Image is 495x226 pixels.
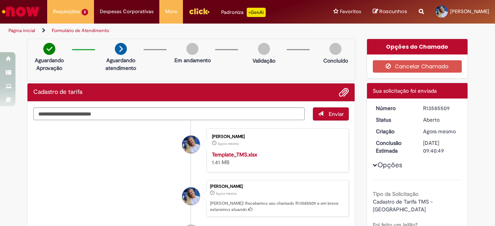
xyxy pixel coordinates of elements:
[423,116,459,124] div: Aberto
[247,8,266,17] p: +GenAi
[210,201,345,212] p: [PERSON_NAME]! Recebemos seu chamado R13585509 e em breve estaremos atuando.
[212,151,341,166] div: 1.41 MB
[370,139,418,155] dt: Conclusão Estimada
[373,60,462,73] button: Cancelar Chamado
[53,8,80,15] span: Requisições
[33,180,349,217] li: Gabriela Villela Paiva
[33,107,305,120] textarea: Digite sua mensagem aqui...
[423,139,459,155] div: [DATE] 09:40:49
[31,56,68,72] p: Aguardando Aprovação
[313,107,349,121] button: Enviar
[210,184,345,189] div: [PERSON_NAME]
[218,141,239,146] time: 01/10/2025 11:40:41
[82,9,88,15] span: 2
[423,127,459,135] div: 01/10/2025 11:40:44
[373,8,407,15] a: Rascunhos
[323,57,348,65] p: Concluído
[370,116,418,124] dt: Status
[329,110,344,117] span: Enviar
[6,24,324,38] ul: Trilhas de página
[340,8,361,15] span: Favoritos
[370,104,418,112] dt: Número
[33,89,82,96] h2: Cadastro de tarifa Histórico de tíquete
[216,191,237,196] time: 01/10/2025 11:40:44
[379,8,407,15] span: Rascunhos
[9,27,35,34] a: Página inicial
[423,104,459,112] div: R13585509
[189,5,210,17] img: click_logo_yellow_360x200.png
[373,198,434,213] span: Cadastro de Tarifa TMS - [GEOGRAPHIC_DATA]
[450,8,489,15] span: [PERSON_NAME]
[174,56,211,64] p: Em andamento
[115,43,127,55] img: arrow-next.png
[212,134,341,139] div: [PERSON_NAME]
[221,8,266,17] div: Padroniza
[373,87,437,94] span: Sua solicitação foi enviada
[258,43,270,55] img: img-circle-grey.png
[370,127,418,135] dt: Criação
[165,8,177,15] span: More
[182,136,200,153] div: Gabriela Villela Paiva
[216,191,237,196] span: Agora mesmo
[253,57,275,65] p: Validação
[1,4,41,19] img: ServiceNow
[329,43,341,55] img: img-circle-grey.png
[218,141,239,146] span: Agora mesmo
[182,187,200,205] div: Gabriela Villela Paiva
[102,56,140,72] p: Aguardando atendimento
[52,27,109,34] a: Formulário de Atendimento
[423,128,456,135] span: Agora mesmo
[43,43,55,55] img: check-circle-green.png
[373,190,418,197] b: Tipo da Solicitação
[212,151,257,158] a: Template_TMS.xlsx
[100,8,154,15] span: Despesas Corporativas
[186,43,198,55] img: img-circle-grey.png
[367,39,468,54] div: Opções do Chamado
[339,87,349,97] button: Adicionar anexos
